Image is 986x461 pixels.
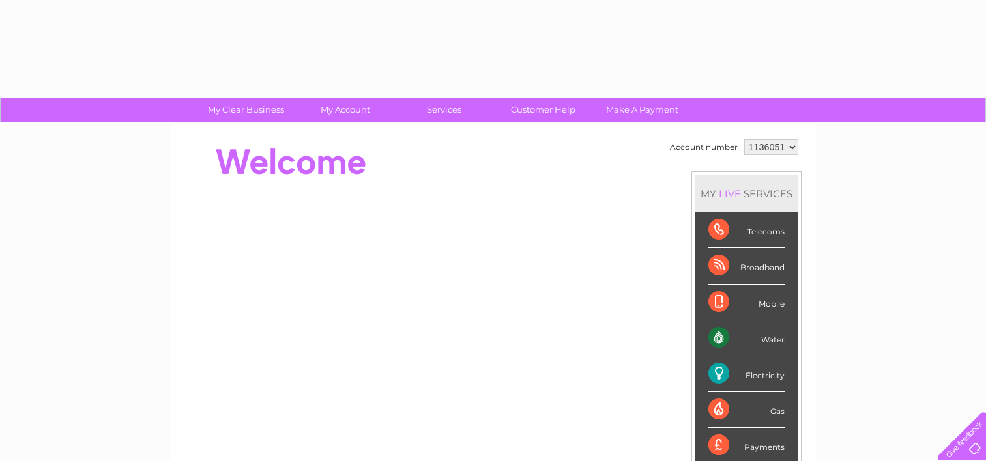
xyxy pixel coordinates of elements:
td: Account number [667,136,741,158]
a: Services [390,98,498,122]
div: Water [708,320,785,356]
div: Mobile [708,285,785,320]
div: LIVE [716,188,744,200]
div: Telecoms [708,212,785,248]
div: Broadband [708,248,785,284]
div: Gas [708,392,785,428]
a: My Clear Business [192,98,300,122]
div: Electricity [708,356,785,392]
div: MY SERVICES [695,175,798,212]
a: My Account [291,98,399,122]
a: Make A Payment [588,98,696,122]
a: Customer Help [489,98,597,122]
